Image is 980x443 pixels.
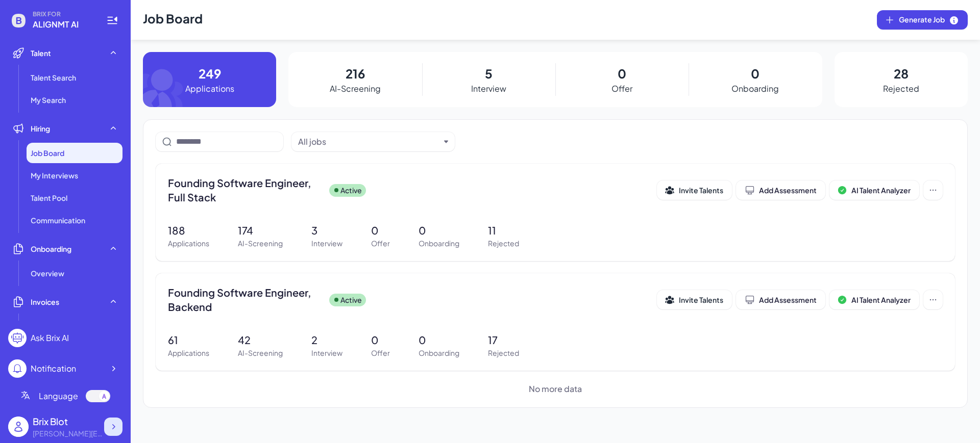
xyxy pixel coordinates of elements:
p: AI-Screening [238,348,283,358]
div: Add Assessment [745,295,817,305]
div: blake@joinbrix.com [33,428,104,439]
div: Notification [31,362,76,375]
p: 0 [618,64,626,83]
p: AI-Screening [238,238,283,249]
span: Talent [31,48,51,58]
span: AI Talent Analyzer [851,186,911,195]
span: My Interviews [31,170,78,180]
p: Rejected [488,238,519,249]
span: Founding Software Engineer, Backend [168,285,321,314]
p: 61 [168,332,209,348]
div: Brix Blot [33,414,104,428]
span: Talent Pool [31,193,67,203]
div: All jobs [298,136,326,148]
span: No more data [529,383,582,395]
button: Generate Job [877,10,968,30]
p: Onboarding [419,238,459,249]
span: BRIX FOR [33,10,94,18]
p: 0 [371,332,390,348]
span: Language [39,390,78,402]
span: Talent Search [31,72,76,83]
p: 2 [311,332,342,348]
button: Add Assessment [736,290,825,309]
span: Job Board [31,148,64,158]
button: Invite Talents [657,180,732,200]
span: Invite Talents [679,186,723,195]
p: 3 [311,223,342,238]
p: 11 [488,223,519,238]
span: Generate Job [899,14,959,25]
button: AI Talent Analyzer [829,290,919,309]
p: 188 [168,223,209,238]
p: 249 [199,64,221,83]
p: Active [340,295,362,305]
span: My Search [31,95,66,105]
button: All jobs [298,136,440,148]
p: Interview [311,348,342,358]
p: 216 [346,64,365,83]
div: Add Assessment [745,185,817,195]
button: AI Talent Analyzer [829,180,919,200]
p: Offer [611,83,632,95]
p: AI-Screening [330,83,381,95]
p: 0 [371,223,390,238]
span: AI Talent Analyzer [851,295,911,304]
p: Active [340,185,362,196]
p: 5 [485,64,493,83]
span: Onboarding [31,244,71,254]
img: user_logo.png [8,416,29,437]
p: Applications [168,348,209,358]
p: Rejected [488,348,519,358]
p: Offer [371,238,390,249]
p: Onboarding [419,348,459,358]
p: Interview [311,238,342,249]
button: Add Assessment [736,180,825,200]
p: Applications [168,238,209,249]
p: Offer [371,348,390,358]
span: ALIGNMT AI [33,18,94,31]
p: 174 [238,223,283,238]
p: 28 [894,64,909,83]
p: 0 [419,332,459,348]
span: Overview [31,268,64,278]
p: 17 [488,332,519,348]
p: 42 [238,332,283,348]
p: Onboarding [731,83,779,95]
p: 0 [419,223,459,238]
p: 0 [751,64,759,83]
span: Communication [31,215,85,225]
p: Interview [471,83,506,95]
p: Rejected [883,83,919,95]
span: Founding Software Engineer, Full Stack [168,176,321,204]
p: Applications [185,83,234,95]
span: Invite Talents [679,295,723,304]
div: Ask Brix AI [31,332,69,344]
button: Invite Talents [657,290,732,309]
span: Invoices [31,297,59,307]
span: Hiring [31,123,50,134]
